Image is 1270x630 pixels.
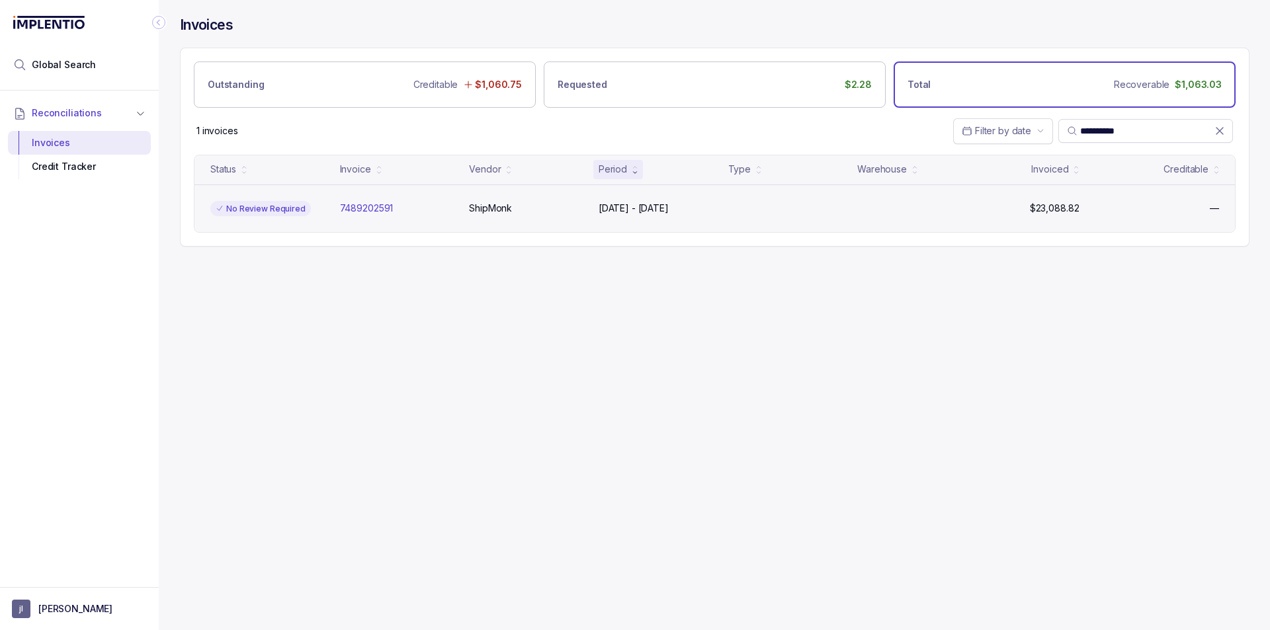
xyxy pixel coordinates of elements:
div: Status [210,163,236,176]
p: Recoverable [1114,78,1169,91]
div: No Review Required [210,201,311,217]
div: Vendor [469,163,501,176]
p: Requested [558,78,607,91]
button: Date Range Picker [953,118,1053,143]
p: ShipMonk [469,202,512,215]
button: Reconciliations [8,98,151,128]
div: Warehouse [857,163,907,176]
h4: Invoices [180,16,233,34]
div: Invoices [19,131,140,155]
p: Outstanding [208,78,264,91]
p: $23,088.82 [1030,202,1079,215]
p: $2.28 [845,78,872,91]
p: [DATE] - [DATE] [599,202,669,215]
p: $1,060.75 [475,78,522,91]
p: [PERSON_NAME] [38,602,112,615]
p: Creditable [413,78,458,91]
div: Period [599,163,627,176]
button: User initials[PERSON_NAME] [12,600,147,618]
div: Type [728,163,751,176]
div: Invoice [340,163,371,176]
div: Invoiced [1031,163,1068,176]
div: Collapse Icon [151,15,167,30]
div: Credit Tracker [19,155,140,178]
div: Creditable [1164,163,1208,176]
p: 7489202591 [340,202,394,215]
p: $1,063.03 [1175,78,1222,91]
div: Remaining page entries [196,124,238,138]
p: 1 invoices [196,124,238,138]
span: Filter by date [975,125,1031,136]
span: User initials [12,600,30,618]
span: Global Search [32,58,96,71]
div: Reconciliations [8,128,151,182]
span: Reconciliations [32,106,102,120]
p: — [1210,202,1219,215]
search: Date Range Picker [962,124,1031,138]
p: Total [908,78,931,91]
